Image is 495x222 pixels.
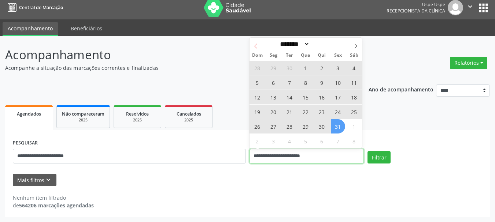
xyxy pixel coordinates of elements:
span: Novembro 8, 2025 [347,134,361,148]
span: Novembro 4, 2025 [282,134,297,148]
span: Seg [265,53,281,58]
span: Outubro 27, 2025 [266,119,281,133]
p: Ano de acompanhamento [369,84,433,94]
span: Sex [330,53,346,58]
a: Acompanhamento [3,22,58,36]
div: Uspe Uspe [387,1,445,8]
span: Setembro 29, 2025 [266,61,281,75]
span: Outubro 13, 2025 [266,90,281,104]
span: Novembro 2, 2025 [250,134,265,148]
span: Setembro 28, 2025 [250,61,265,75]
span: Novembro 1, 2025 [347,119,361,133]
span: Outubro 20, 2025 [266,105,281,119]
span: Dom [250,53,266,58]
label: PESQUISAR [13,138,38,149]
span: Outubro 10, 2025 [331,75,345,90]
button: Filtrar [367,151,391,163]
span: Outubro 6, 2025 [266,75,281,90]
span: Outubro 11, 2025 [347,75,361,90]
p: Acompanhe a situação das marcações correntes e finalizadas [5,64,344,72]
button: Mais filtroskeyboard_arrow_down [13,174,56,187]
span: Outubro 17, 2025 [331,90,345,104]
span: Outubro 1, 2025 [299,61,313,75]
span: Resolvidos [126,111,149,117]
span: Outubro 25, 2025 [347,105,361,119]
button: apps [477,1,490,14]
span: Novembro 3, 2025 [266,134,281,148]
span: Outubro 26, 2025 [250,119,265,133]
span: Outubro 3, 2025 [331,61,345,75]
span: Outubro 28, 2025 [282,119,297,133]
span: Outubro 23, 2025 [315,105,329,119]
span: Outubro 15, 2025 [299,90,313,104]
span: Qui [314,53,330,58]
span: Outubro 31, 2025 [331,119,345,133]
span: Não compareceram [62,111,104,117]
div: de [13,202,94,209]
span: Central de Marcação [19,4,63,11]
p: Acompanhamento [5,46,344,64]
i: keyboard_arrow_down [44,176,52,184]
input: Year [310,40,334,48]
span: Novembro 5, 2025 [299,134,313,148]
span: Agendados [17,111,41,117]
span: Novembro 7, 2025 [331,134,345,148]
span: Ter [281,53,298,58]
span: Outubro 8, 2025 [299,75,313,90]
span: Qua [298,53,314,58]
span: Outubro 30, 2025 [315,119,329,133]
span: Outubro 2, 2025 [315,61,329,75]
i:  [466,3,474,11]
span: Outubro 9, 2025 [315,75,329,90]
span: Outubro 7, 2025 [282,75,297,90]
strong: 564206 marcações agendadas [19,202,94,209]
span: Outubro 22, 2025 [299,105,313,119]
span: Sáb [346,53,362,58]
span: Setembro 30, 2025 [282,61,297,75]
a: Central de Marcação [5,1,63,14]
span: Outubro 5, 2025 [250,75,265,90]
span: Outubro 29, 2025 [299,119,313,133]
div: 2025 [170,117,207,123]
span: Outubro 4, 2025 [347,61,361,75]
span: Outubro 21, 2025 [282,105,297,119]
span: Novembro 6, 2025 [315,134,329,148]
span: Recepcionista da clínica [387,8,445,14]
span: Outubro 19, 2025 [250,105,265,119]
span: Outubro 16, 2025 [315,90,329,104]
a: Beneficiários [66,22,107,35]
select: Month [278,40,310,48]
button: Relatórios [450,57,487,69]
span: Outubro 14, 2025 [282,90,297,104]
span: Outubro 12, 2025 [250,90,265,104]
span: Outubro 24, 2025 [331,105,345,119]
div: 2025 [119,117,156,123]
span: Outubro 18, 2025 [347,90,361,104]
span: Cancelados [177,111,201,117]
div: Nenhum item filtrado [13,194,94,202]
div: 2025 [62,117,104,123]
